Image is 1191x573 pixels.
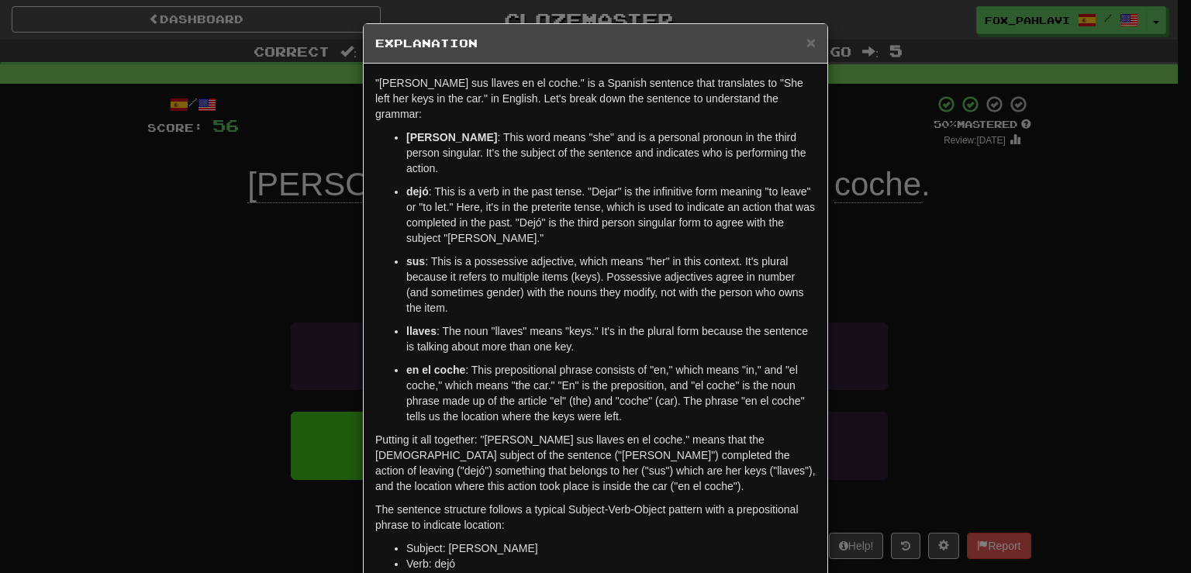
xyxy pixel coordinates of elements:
[406,323,816,354] p: : The noun "llaves" means "keys." It's in the plural form because the sentence is talking about m...
[406,254,816,316] p: : This is a possessive adjective, which means "her" in this context. It's plural because it refer...
[406,556,816,571] li: Verb: dejó
[806,34,816,50] button: Close
[406,255,425,268] strong: sus
[375,502,816,533] p: The sentence structure follows a typical Subject-Verb-Object pattern with a prepositional phrase ...
[406,129,816,176] p: : This word means "she" and is a personal pronoun in the third person singular. It's the subject ...
[406,325,437,337] strong: llaves
[406,362,816,424] p: : This prepositional phrase consists of "en," which means "in," and "el coche," which means "the ...
[375,36,816,51] h5: Explanation
[406,364,465,376] strong: en el coche
[375,75,816,122] p: "[PERSON_NAME] sus llaves en el coche." is a Spanish sentence that translates to "She left her ke...
[406,540,816,556] li: Subject: [PERSON_NAME]
[406,131,497,143] strong: [PERSON_NAME]
[406,184,816,246] p: : This is a verb in the past tense. "Dejar" is the infinitive form meaning "to leave" or "to let....
[375,432,816,494] p: Putting it all together: "[PERSON_NAME] sus llaves en el coche." means that the [DEMOGRAPHIC_DATA...
[806,33,816,51] span: ×
[406,185,429,198] strong: dejó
